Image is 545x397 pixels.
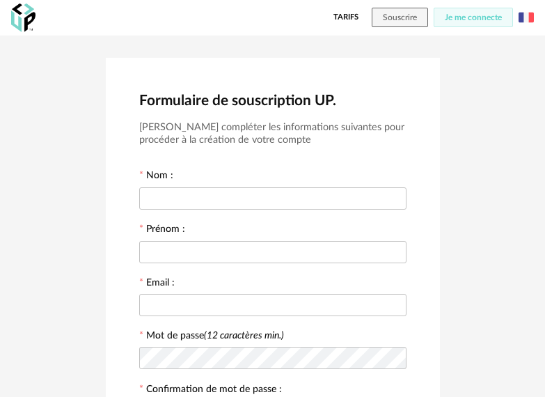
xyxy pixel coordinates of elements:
h2: Formulaire de souscription UP. [139,91,406,110]
span: Je me connecte [445,13,502,22]
button: Souscrire [372,8,428,27]
label: Confirmation de mot de passe : [139,384,282,397]
label: Mot de passe [146,331,284,341]
h3: [PERSON_NAME] compléter les informations suivantes pour procéder à la création de votre compte [139,121,406,147]
img: OXP [11,3,35,32]
label: Prénom : [139,224,185,237]
img: fr [519,10,534,25]
span: Souscrire [383,13,417,22]
label: Email : [139,278,175,290]
a: Tarifs [333,8,358,27]
label: Nom : [139,171,173,183]
i: (12 caractères min.) [204,331,284,341]
button: Je me connecte [434,8,513,27]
